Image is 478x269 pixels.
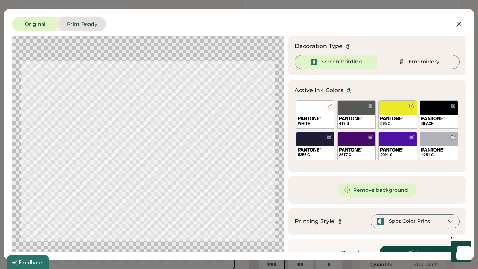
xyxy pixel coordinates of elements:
[380,117,403,120] img: 1024px-Pantone_logo.svg.png
[409,58,439,65] div: Embroidery
[421,148,445,152] img: 1024px-Pantone_logo.svg.png
[295,42,343,51] div: Decoration Type
[421,152,456,158] div: 4281 C
[295,86,344,95] div: Active Ink Colors
[338,183,417,197] button: Remove background
[339,121,374,126] div: 419 U
[397,58,406,66] img: Thread%20-%20Unselected.svg
[389,218,430,225] div: Spot Color Print
[339,148,362,152] img: 1024px-Pantone_logo.svg.png
[58,17,106,31] button: Print Ready
[380,121,415,126] div: 395 C
[298,148,321,152] img: 1024px-Pantone_logo.svg.png
[321,58,362,65] div: Screen Printing
[380,246,460,260] button: Finished
[421,121,456,126] div: BLACK
[380,148,403,152] img: 1024px-Pantone_logo.svg.png
[421,117,445,120] img: 1024px-Pantone_logo.svg.png
[298,117,321,120] img: 1024px-Pantone_logo.svg.png
[444,237,475,268] iframe: Front Chat
[298,152,333,158] div: 5255 C
[377,217,385,225] img: spot-color-green.svg
[298,121,333,126] div: WHITE
[339,152,374,158] div: 2617 C
[310,58,318,66] img: Ink%20-%20Selected.svg
[295,217,334,226] div: Printing Style
[339,117,362,120] img: 1024px-Pantone_logo.svg.png
[380,152,415,158] div: 2091 C
[326,246,375,260] button: Cancel
[12,17,58,31] button: Original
